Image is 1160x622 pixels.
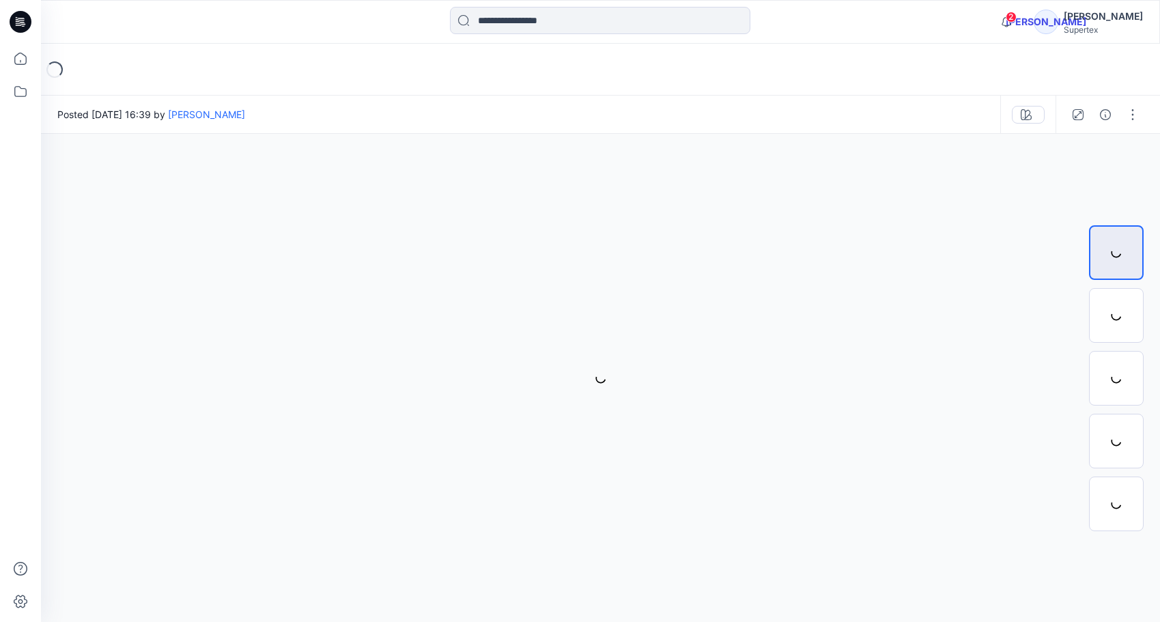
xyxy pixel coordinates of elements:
span: Posted [DATE] 16:39 by [57,107,245,122]
div: [PERSON_NAME] [1034,10,1058,34]
button: Details [1094,104,1116,126]
div: Supertex [1064,25,1143,35]
span: 2 [1006,12,1017,23]
div: [PERSON_NAME] [1064,8,1143,25]
a: [PERSON_NAME] [168,109,245,120]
